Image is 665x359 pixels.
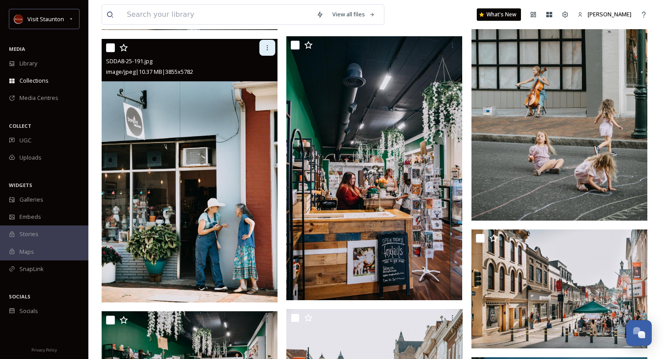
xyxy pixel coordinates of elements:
[9,122,31,129] span: COLLECT
[471,229,650,348] img: SDDA8-25-214.jpg
[9,293,30,300] span: SOCIALS
[19,213,41,221] span: Embeds
[328,6,380,23] a: View all files
[27,15,64,23] span: Visit Staunton
[19,265,44,273] span: SnapLink
[9,182,32,188] span: WIDGETS
[102,38,277,302] img: SDDA8-25-191.jpg
[19,94,58,102] span: Media Centres
[19,195,43,204] span: Galleries
[14,15,23,23] img: images.png
[19,307,38,315] span: Socials
[19,59,37,68] span: Library
[626,320,652,346] button: Open Chat
[286,36,462,300] img: SDDA8-25-189.jpg
[106,68,193,76] span: image/jpeg | 10.37 MB | 3855 x 5782
[19,136,31,145] span: UGC
[19,230,38,238] span: Stories
[19,248,34,256] span: Maps
[106,57,152,65] span: SDDA8-25-191.jpg
[588,10,631,18] span: [PERSON_NAME]
[477,8,521,21] a: What's New
[31,344,57,355] a: Privacy Policy
[31,347,57,353] span: Privacy Policy
[573,6,636,23] a: [PERSON_NAME]
[19,76,49,85] span: Collections
[9,46,25,52] span: MEDIA
[122,5,312,24] input: Search your library
[19,153,42,162] span: Uploads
